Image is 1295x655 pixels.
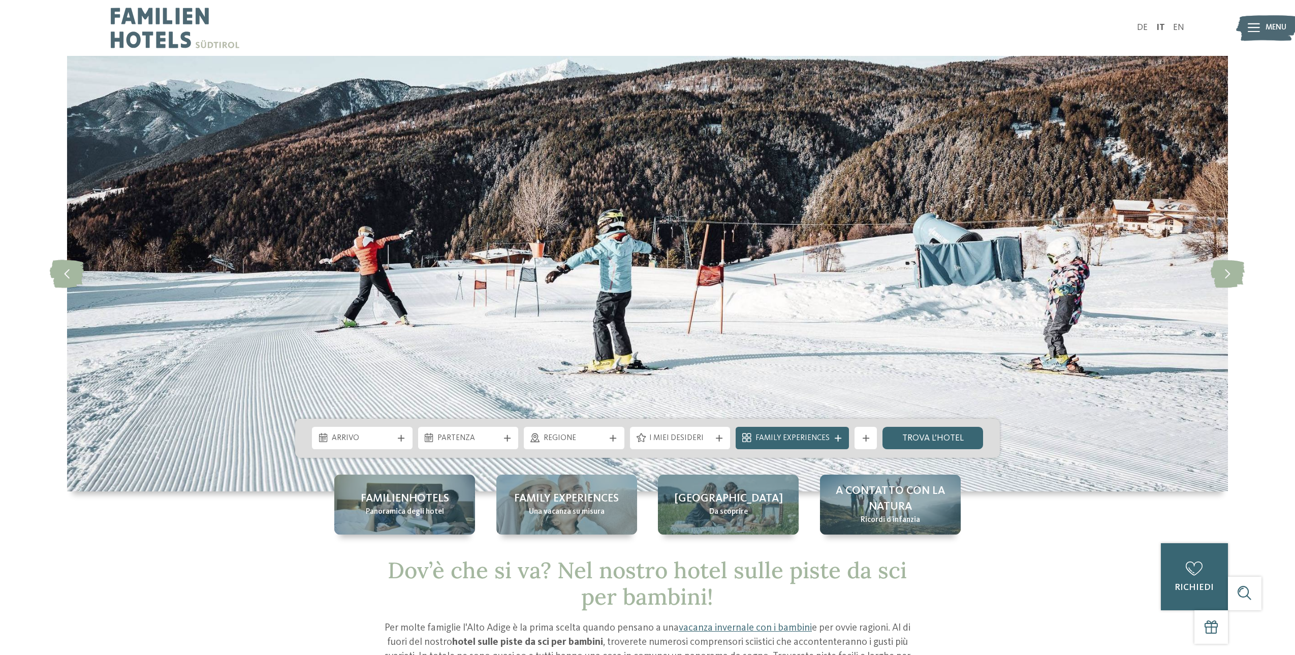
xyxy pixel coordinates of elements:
[709,507,748,518] span: Da scoprire
[366,507,444,518] span: Panoramica degli hotel
[544,433,605,444] span: Regione
[514,491,619,507] span: Family experiences
[649,433,711,444] span: I miei desideri
[496,475,637,535] a: Hotel sulle piste da sci per bambini: divertimento senza confini Family experiences Una vacanza s...
[820,475,961,535] a: Hotel sulle piste da sci per bambini: divertimento senza confini A contatto con la natura Ricordi...
[861,515,920,526] span: Ricordi d’infanzia
[334,475,475,535] a: Hotel sulle piste da sci per bambini: divertimento senza confini Familienhotels Panoramica degli ...
[388,556,907,611] span: Dov’è che si va? Nel nostro hotel sulle piste da sci per bambini!
[1161,543,1228,610] a: richiedi
[882,427,983,449] a: trova l’hotel
[831,483,950,515] span: A contatto con la natura
[674,491,783,507] span: [GEOGRAPHIC_DATA]
[332,433,393,444] span: Arrivo
[1175,583,1214,592] span: richiedi
[1137,23,1148,32] a: DE
[1156,23,1165,32] a: IT
[361,491,449,507] span: Familienhotels
[679,623,812,633] a: vacanza invernale con i bambini
[658,475,799,535] a: Hotel sulle piste da sci per bambini: divertimento senza confini [GEOGRAPHIC_DATA] Da scoprire
[1266,22,1286,34] span: Menu
[755,433,830,444] span: Family Experiences
[437,433,499,444] span: Partenza
[529,507,605,518] span: Una vacanza su misura
[452,637,603,647] strong: hotel sulle piste da sci per bambini
[67,56,1228,491] img: Hotel sulle piste da sci per bambini: divertimento senza confini
[1173,23,1184,32] a: EN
